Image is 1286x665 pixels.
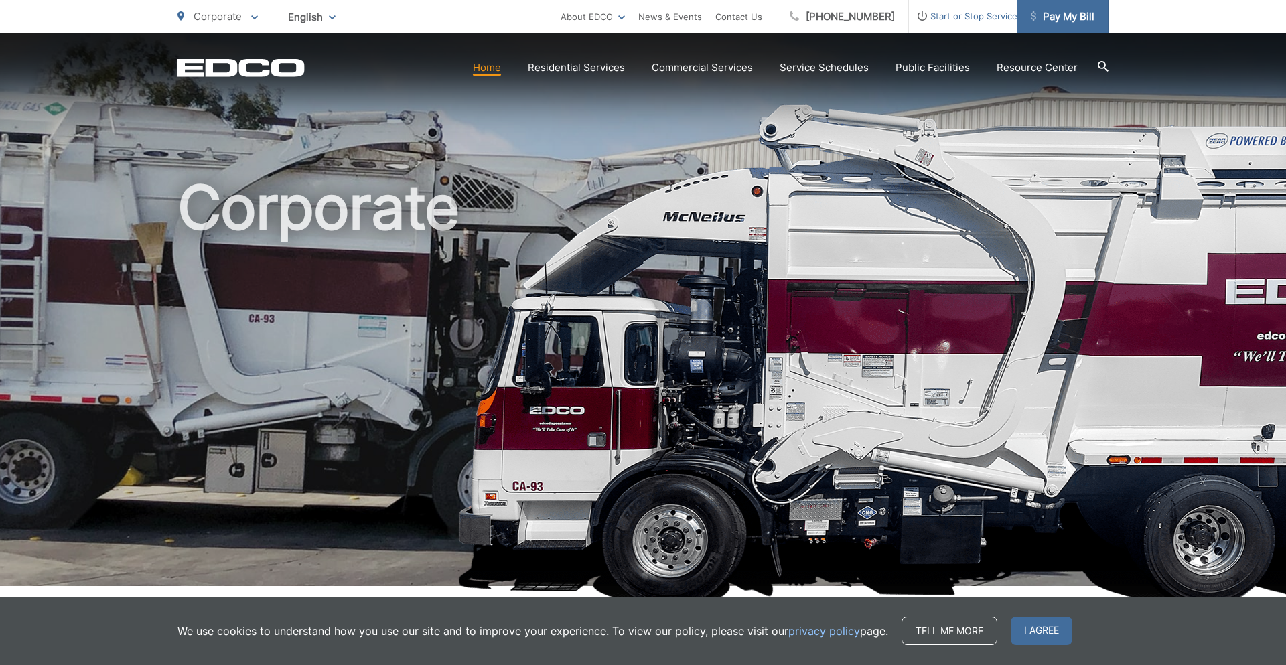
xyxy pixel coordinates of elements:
[788,623,860,639] a: privacy policy
[177,174,1109,598] h1: Corporate
[1011,617,1072,645] span: I agree
[278,5,346,29] span: English
[177,623,888,639] p: We use cookies to understand how you use our site and to improve your experience. To view our pol...
[652,60,753,76] a: Commercial Services
[715,9,762,25] a: Contact Us
[780,60,869,76] a: Service Schedules
[528,60,625,76] a: Residential Services
[561,9,625,25] a: About EDCO
[194,10,242,23] span: Corporate
[902,617,997,645] a: Tell me more
[997,60,1078,76] a: Resource Center
[177,58,305,77] a: EDCD logo. Return to the homepage.
[638,9,702,25] a: News & Events
[473,60,501,76] a: Home
[896,60,970,76] a: Public Facilities
[1031,9,1094,25] span: Pay My Bill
